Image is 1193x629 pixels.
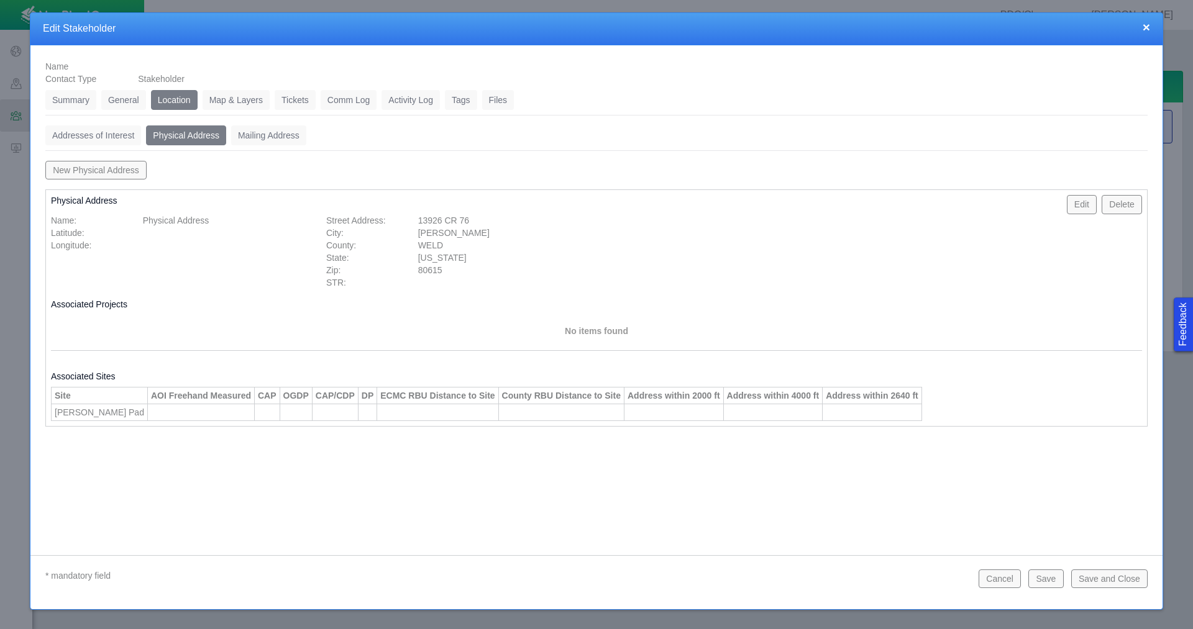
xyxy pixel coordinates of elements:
th: CAP/CDP [312,387,358,404]
span: Longitude: [51,240,91,250]
span: Name: [51,215,76,225]
th: ECMC RBU Distance to Site [377,387,498,404]
span: STR: [326,278,346,287]
a: General [101,90,146,110]
span: City: [326,228,344,238]
a: Comm Log [321,90,377,110]
a: Addresses of Interest [45,125,141,145]
a: Physical Address [146,125,226,145]
th: DP [358,387,377,404]
th: AOI Freehand Measured [147,387,254,404]
td: [PERSON_NAME] Pad [52,404,148,420]
th: Address within 4000 ft [723,387,823,404]
span: County: [326,240,356,250]
a: Tags [445,90,477,110]
th: Address within 2000 ft [624,387,723,404]
th: Site [52,387,148,404]
button: Cancel [979,569,1021,588]
span: Latitude: [51,228,85,238]
span: 80615 [418,265,442,275]
span: State: [326,253,349,263]
h5: Associated Projects [51,299,1142,310]
button: Save and Close [1071,569,1148,588]
span: Street Address: [326,215,386,225]
a: Map & Layers [203,90,270,110]
a: Mailing Address [231,125,306,145]
span: [PERSON_NAME] [418,228,490,238]
button: Delete [1102,195,1142,214]
button: Save [1028,569,1063,588]
th: County RBU Distance to Site [498,387,624,404]
a: Location [151,90,198,110]
span: Name [45,61,68,71]
a: Summary [45,90,96,110]
h5: Physical Address [51,195,592,206]
span: [US_STATE] [418,253,467,263]
th: CAP [254,387,280,404]
a: Activity Log [382,90,440,110]
span: Contact Type [45,74,96,84]
h4: Edit Stakeholder [43,22,1150,35]
th: OGDP [280,387,312,404]
button: Edit [1067,195,1097,214]
span: * mandatory field [45,571,111,581]
span: Stakeholder [138,74,185,84]
button: close [1143,20,1150,34]
a: Tickets [275,90,316,110]
button: New Physical Address [45,161,147,179]
span: Physical Address [143,215,209,225]
h5: Associated Sites [51,371,1142,382]
span: 13926 CR 76 [418,215,470,225]
span: Zip: [326,265,341,275]
th: Address within 2640 ft [823,387,922,404]
label: No items found [565,325,628,337]
span: WELD [418,240,443,250]
a: Files [482,90,514,110]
